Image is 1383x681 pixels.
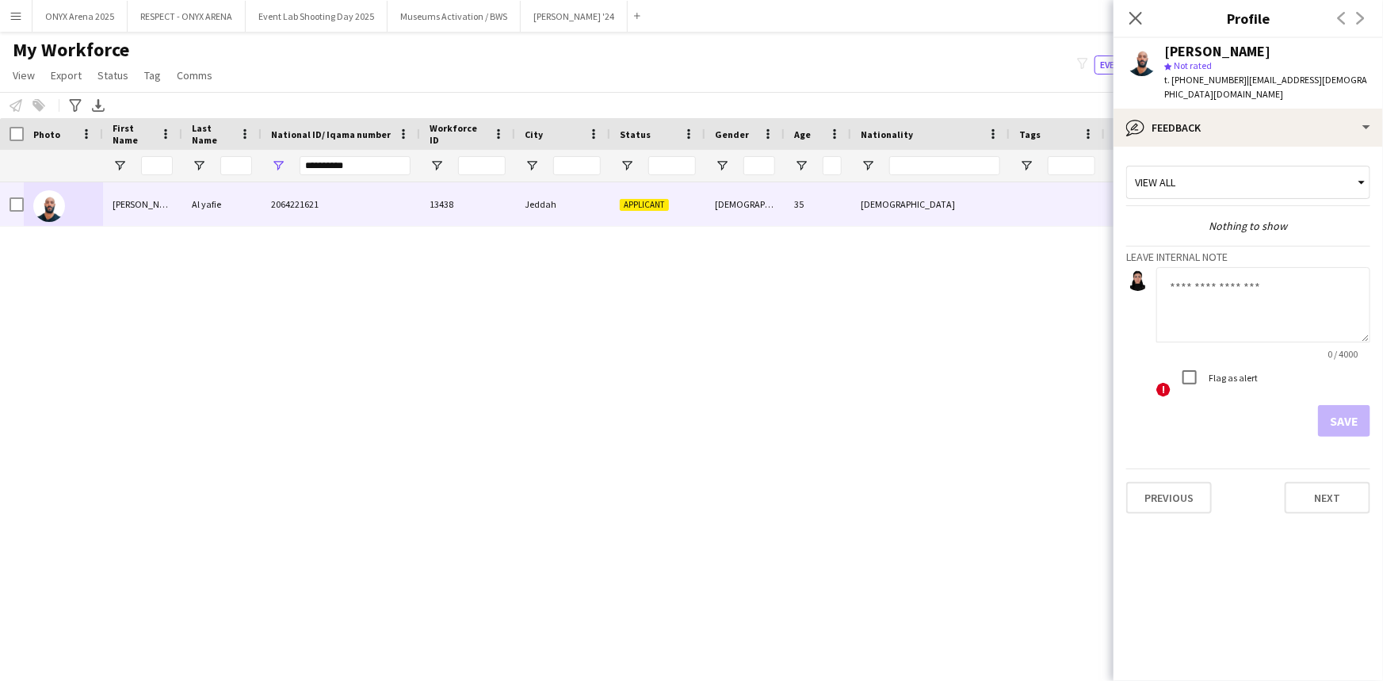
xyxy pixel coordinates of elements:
[515,182,610,226] div: Jeddah
[271,198,319,210] span: 2064221621
[1164,44,1270,59] div: [PERSON_NAME]
[420,182,515,226] div: 13438
[170,65,219,86] a: Comms
[33,128,60,140] span: Photo
[1174,59,1212,71] span: Not rated
[785,182,851,226] div: 35
[861,128,913,140] span: Nationality
[861,159,875,173] button: Open Filter Menu
[182,182,262,226] div: Al yafie
[220,156,252,175] input: Last Name Filter Input
[13,38,129,62] span: My Workforce
[97,68,128,82] span: Status
[1114,109,1383,147] div: Feedback
[51,68,82,82] span: Export
[430,122,487,146] span: Workforce ID
[144,68,161,82] span: Tag
[113,122,154,146] span: First Name
[1164,74,1247,86] span: t. [PHONE_NUMBER]
[1126,482,1212,514] button: Previous
[620,159,634,173] button: Open Filter Menu
[6,65,41,86] a: View
[743,156,775,175] input: Gender Filter Input
[1095,55,1174,75] button: Everyone8,553
[715,159,729,173] button: Open Filter Menu
[89,96,108,115] app-action-btn: Export XLSX
[1114,8,1383,29] h3: Profile
[33,190,65,222] img: Mansoor Al yafie
[1164,74,1367,100] span: | [EMAIL_ADDRESS][DEMOGRAPHIC_DATA][DOMAIN_NAME]
[553,156,601,175] input: City Filter Input
[192,122,233,146] span: Last Name
[177,68,212,82] span: Comms
[103,182,182,226] div: [PERSON_NAME]
[388,1,521,32] button: Museums Activation / BWS
[889,156,1000,175] input: Nationality Filter Input
[271,159,285,173] button: Open Filter Menu
[141,156,173,175] input: First Name Filter Input
[1285,482,1370,514] button: Next
[1315,348,1370,360] span: 0 / 4000
[458,156,506,175] input: Workforce ID Filter Input
[91,65,135,86] a: Status
[1019,159,1033,173] button: Open Filter Menu
[705,182,785,226] div: [DEMOGRAPHIC_DATA]
[66,96,85,115] app-action-btn: Advanced filters
[13,68,35,82] span: View
[300,156,411,175] input: National ID/ Iqama number Filter Input
[794,128,811,140] span: Age
[1135,175,1175,189] span: View all
[521,1,628,32] button: [PERSON_NAME] '24
[1126,250,1370,264] h3: Leave internal note
[525,128,543,140] span: City
[44,65,88,86] a: Export
[430,159,444,173] button: Open Filter Menu
[715,128,749,140] span: Gender
[620,128,651,140] span: Status
[648,156,696,175] input: Status Filter Input
[1126,219,1370,233] div: Nothing to show
[32,1,128,32] button: ONYX Arena 2025
[525,159,539,173] button: Open Filter Menu
[620,199,669,211] span: Applicant
[823,156,842,175] input: Age Filter Input
[128,1,246,32] button: RESPECT - ONYX ARENA
[192,159,206,173] button: Open Filter Menu
[1019,128,1041,140] span: Tags
[1156,383,1171,397] span: !
[246,1,388,32] button: Event Lab Shooting Day 2025
[1048,156,1095,175] input: Tags Filter Input
[1205,372,1258,384] label: Flag as alert
[851,182,1010,226] div: [DEMOGRAPHIC_DATA]
[271,128,391,140] span: National ID/ Iqama number
[138,65,167,86] a: Tag
[794,159,808,173] button: Open Filter Menu
[113,159,127,173] button: Open Filter Menu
